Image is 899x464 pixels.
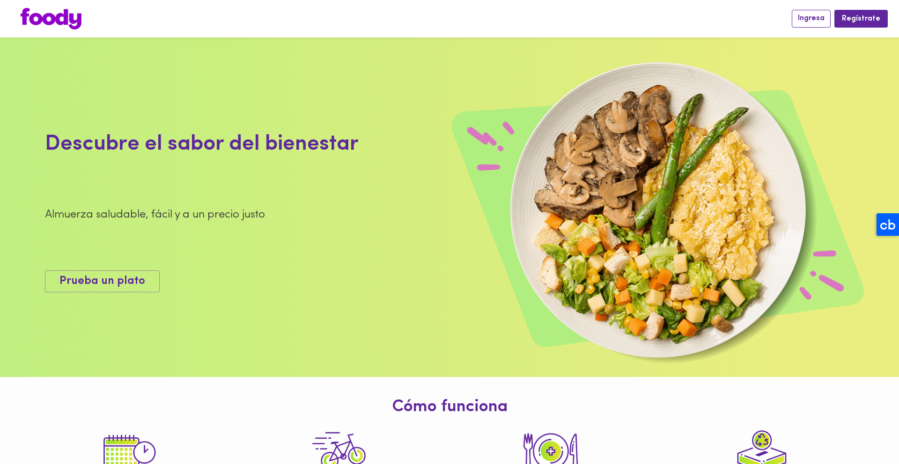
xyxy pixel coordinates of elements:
span: Ingresa [798,14,825,23]
span: Regístrate [842,14,880,23]
span: Prueba un plato [59,275,145,288]
h1: Cómo funciona [7,398,892,417]
div: Descubre el sabor del bienestar [45,129,359,160]
button: Ingresa [792,10,831,27]
div: Almuerza saludable, fácil y a un precio justo [45,207,359,223]
img: logo.png [21,8,81,29]
iframe: Messagebird Livechat Widget [845,410,890,455]
button: Regístrate [834,10,888,27]
button: Prueba un plato [45,270,160,292]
